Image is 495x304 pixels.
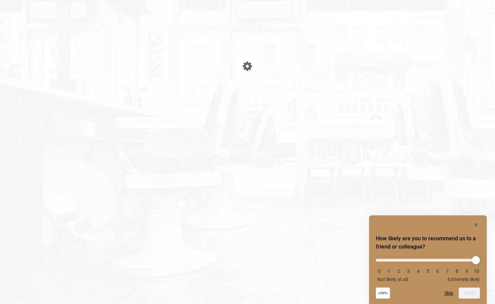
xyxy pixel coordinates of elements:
h2: How likely are you to recommend us to a friend or colleague? Select an option from 0 to 10, with ... [376,235,480,251]
div: How likely are you to recommend us to a friend or colleague? Select an option from 0 to 10, with ... [376,254,480,282]
li: 5 [424,268,431,274]
button: Skip [444,290,453,296]
li: 2 [395,268,402,274]
li: 6 [434,268,441,274]
li: 10 [473,268,480,274]
span: Extremely likely [448,277,480,282]
li: 1 [385,268,392,274]
div: How likely are you to recommend us to a friend or colleague? Select an option from 0 to 10, with ... [376,221,480,299]
li: 7 [444,268,451,274]
button: Next question [459,288,480,299]
li: 4 [415,268,422,274]
li: 9 [464,268,470,274]
li: 3 [405,268,412,274]
li: 8 [454,268,460,274]
button: Hide survey [472,221,480,229]
span: Not likely at all [377,277,408,282]
li: 0 [376,268,383,274]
